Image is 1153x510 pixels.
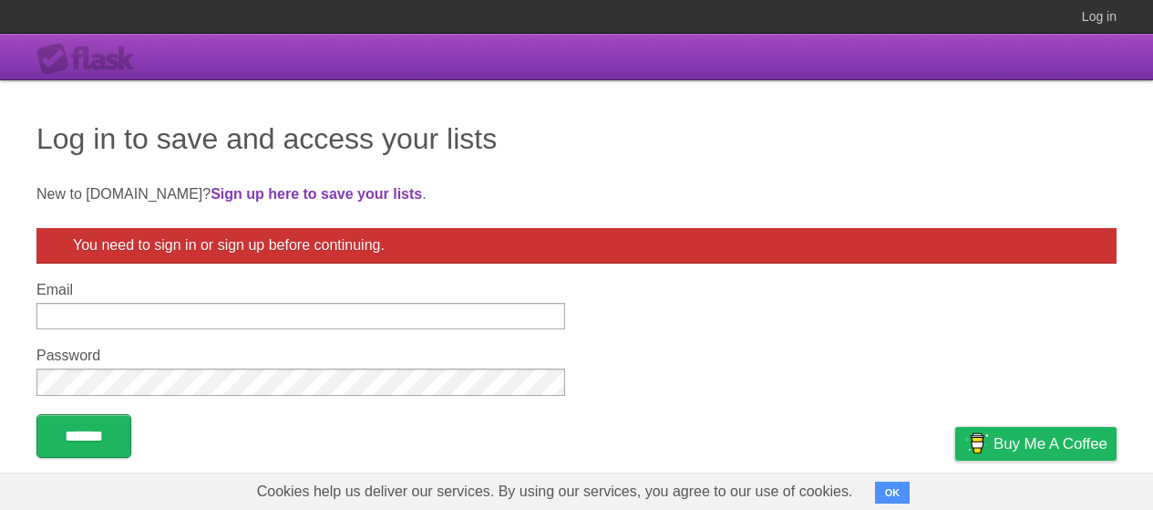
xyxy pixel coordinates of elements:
[993,428,1107,460] span: Buy me a coffee
[36,228,1117,264] div: You need to sign in or sign up before continuing.
[36,43,146,76] div: Flask
[36,348,565,364] label: Password
[955,427,1117,461] a: Buy me a coffee
[211,186,422,202] a: Sign up here to save your lists
[36,117,1117,161] h1: Log in to save and access your lists
[875,482,911,504] button: OK
[964,428,989,459] img: Buy me a coffee
[36,183,1117,205] p: New to [DOMAIN_NAME]? .
[36,282,565,298] label: Email
[239,474,871,510] span: Cookies help us deliver our services. By using our services, you agree to our use of cookies.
